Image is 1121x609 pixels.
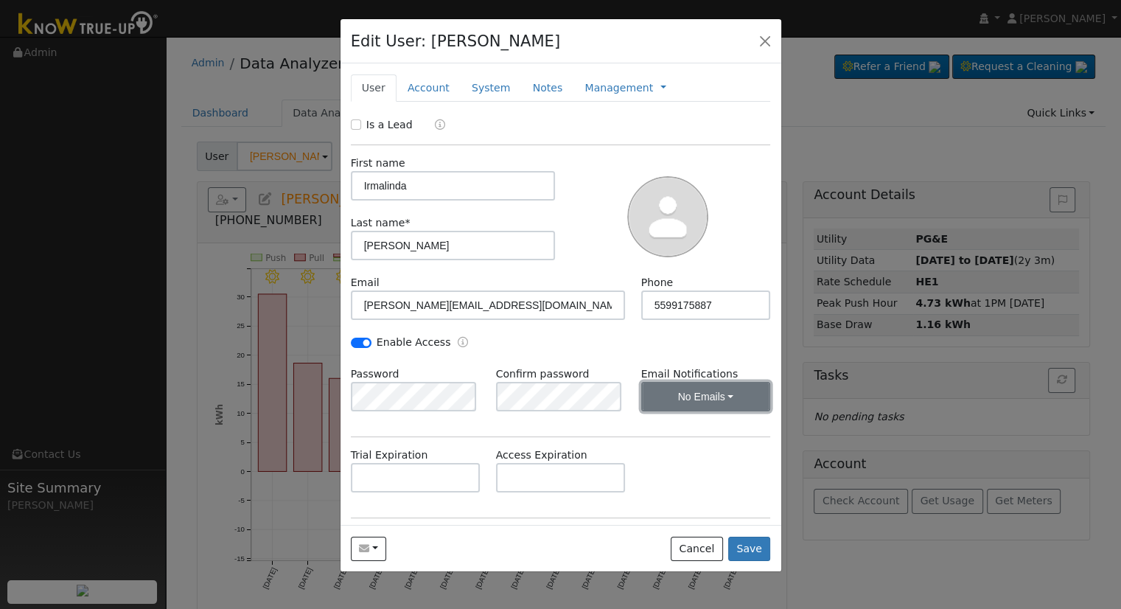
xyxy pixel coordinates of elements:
a: Lead [424,117,445,134]
label: Enable Access [377,335,451,350]
button: No Emails [641,382,771,411]
label: Last name [351,215,411,231]
label: Is a Lead [366,117,413,133]
a: Account [397,74,461,102]
label: Password [351,366,399,382]
button: pelayo.guti5@gmail.com [351,537,387,562]
button: Save [728,537,771,562]
label: Email [351,275,380,290]
button: Cancel [671,537,723,562]
label: Trial Expiration [351,448,428,463]
label: First name [351,156,405,171]
a: Management [584,80,653,96]
label: Email Notifications [641,366,771,382]
input: Is a Lead [351,119,361,130]
label: Confirm password [496,366,590,382]
label: Phone [641,275,674,290]
a: Enable Access [458,335,468,352]
h4: Edit User: [PERSON_NAME] [351,29,561,53]
span: Required [405,217,410,229]
a: System [461,74,522,102]
a: User [351,74,397,102]
label: Access Expiration [496,448,587,463]
a: Notes [521,74,573,102]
